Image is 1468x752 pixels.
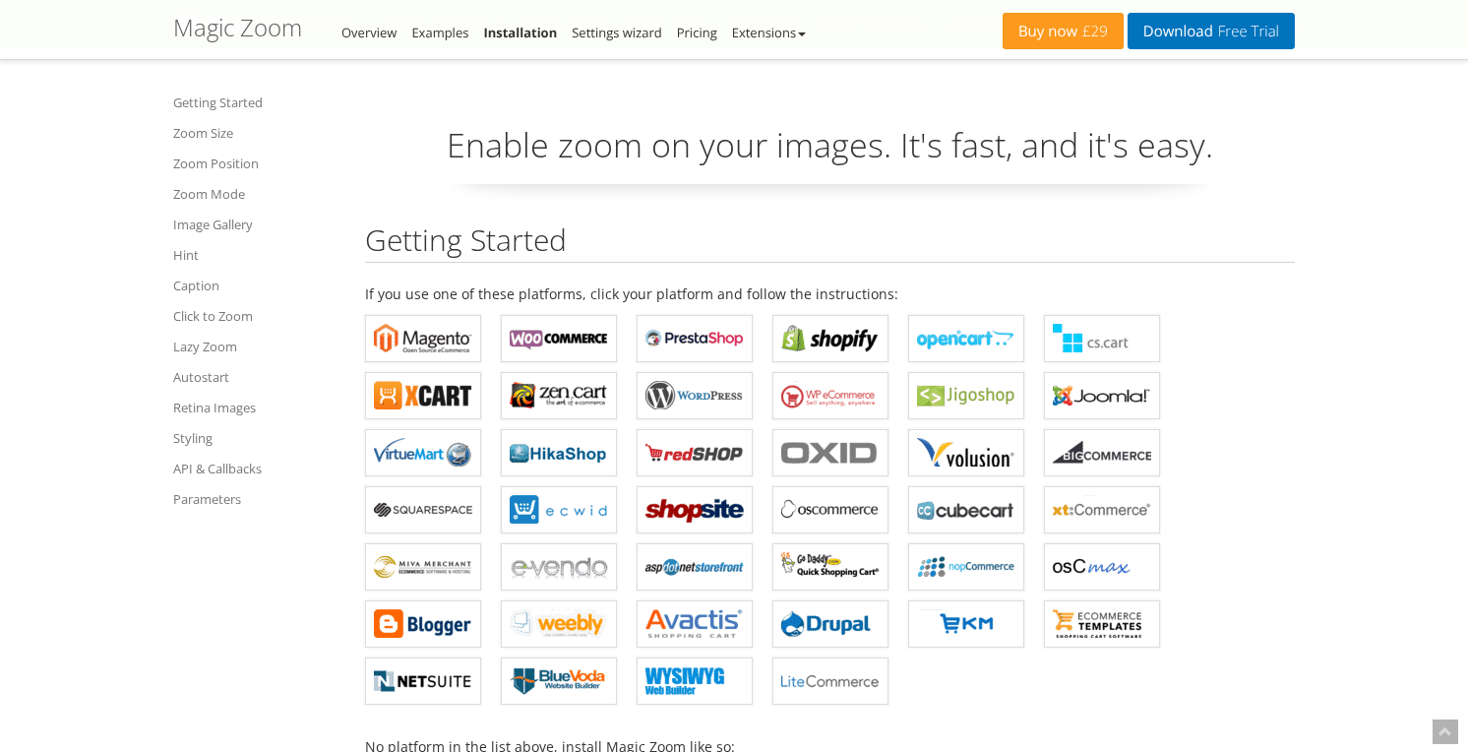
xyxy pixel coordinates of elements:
a: Magic Zoom for HikaShop [501,429,617,476]
b: Magic Zoom for Blogger [374,609,472,639]
b: Magic Zoom for Shopify [781,324,880,353]
a: Magic Zoom for xt:Commerce [1044,486,1160,533]
b: Magic Zoom for ShopSite [645,495,744,525]
a: API & Callbacks [173,457,340,480]
a: Autostart [173,365,340,389]
a: Magic Zoom for Zen Cart [501,372,617,419]
b: Magic Zoom for Squarespace [374,495,472,525]
b: Magic Zoom for Jigoshop [917,381,1015,410]
a: Magic Zoom for Weebly [501,600,617,648]
a: Magic Zoom for Miva Merchant [365,543,481,591]
span: £29 [1077,24,1108,39]
a: Magic Zoom for nopCommerce [908,543,1024,591]
b: Magic Zoom for Drupal [781,609,880,639]
b: Magic Zoom for OpenCart [917,324,1015,353]
b: Magic Zoom for LiteCommerce [781,666,880,696]
a: Magic Zoom for Jigoshop [908,372,1024,419]
a: Magic Zoom for BlueVoda [501,658,617,705]
b: Magic Zoom for WYSIWYG [645,666,744,696]
a: Magic Zoom for osCommerce [772,486,888,533]
a: Magic Zoom for Joomla [1044,372,1160,419]
b: Magic Zoom for osCommerce [781,495,880,525]
b: Magic Zoom for xt:Commerce [1053,495,1151,525]
a: Magic Zoom for PrestaShop [637,315,753,362]
a: Magic Zoom for OXID [772,429,888,476]
a: Magic Zoom for WooCommerce [501,315,617,362]
b: Magic Zoom for EKM [917,609,1015,639]
a: Settings wizard [572,24,662,41]
a: Parameters [173,487,340,511]
h2: Getting Started [365,223,1295,263]
a: Hint [173,243,340,267]
b: Magic Zoom for Weebly [510,609,608,639]
p: Enable zoom on your images. It's fast, and it's easy. [365,122,1295,184]
a: Image Gallery [173,213,340,236]
b: Magic Zoom for CS-Cart [1053,324,1151,353]
a: Zoom Mode [173,182,340,206]
b: Magic Zoom for Miva Merchant [374,552,472,582]
a: Magic Zoom for ShopSite [637,486,753,533]
b: Magic Zoom for PrestaShop [645,324,744,353]
h1: Magic Zoom [173,15,302,40]
b: Magic Zoom for HikaShop [510,438,608,468]
b: Magic Zoom for BlueVoda [510,666,608,696]
b: Magic Zoom for osCMax [1053,552,1151,582]
a: Click to Zoom [173,304,340,328]
a: Magic Zoom for osCMax [1044,543,1160,591]
b: Magic Zoom for X-Cart [374,381,472,410]
a: Installation [483,24,557,41]
a: Magic Zoom for Avactis [637,600,753,648]
b: Magic Zoom for Zen Cart [510,381,608,410]
b: Magic Zoom for ECWID [510,495,608,525]
b: Magic Zoom for WP e-Commerce [781,381,880,410]
a: Magic Zoom for redSHOP [637,429,753,476]
a: Magic Zoom for X-Cart [365,372,481,419]
a: Retina Images [173,396,340,419]
a: Magic Zoom for LiteCommerce [772,658,888,705]
a: Magic Zoom for CubeCart [908,486,1024,533]
a: Zoom Position [173,152,340,175]
a: Magic Zoom for WP e-Commerce [772,372,888,419]
a: Styling [173,426,340,450]
a: Magic Zoom for Drupal [772,600,888,648]
a: Magic Zoom for Bigcommerce [1044,429,1160,476]
b: Magic Zoom for redSHOP [645,438,744,468]
a: Magic Zoom for AspDotNetStorefront [637,543,753,591]
a: Lazy Zoom [173,335,340,358]
b: Magic Zoom for ecommerce Templates [1053,609,1151,639]
a: Pricing [677,24,717,41]
a: Magic Zoom for NetSuite [365,658,481,705]
a: Caption [173,274,340,297]
a: Getting Started [173,91,340,114]
a: Examples [411,24,468,41]
b: Magic Zoom for AspDotNetStorefront [645,552,744,582]
b: Magic Zoom for Avactis [645,609,744,639]
a: Overview [341,24,397,41]
a: Extensions [732,24,806,41]
b: Magic Zoom for Bigcommerce [1053,438,1151,468]
a: Magic Zoom for Magento [365,315,481,362]
b: Magic Zoom for CubeCart [917,495,1015,525]
p: If you use one of these platforms, click your platform and follow the instructions: [365,282,1295,305]
a: Magic Zoom for CS-Cart [1044,315,1160,362]
a: Magic Zoom for Squarespace [365,486,481,533]
a: Magic Zoom for ECWID [501,486,617,533]
a: Magic Zoom for Blogger [365,600,481,648]
a: Magic Zoom for Volusion [908,429,1024,476]
b: Magic Zoom for NetSuite [374,666,472,696]
a: Magic Zoom for VirtueMart [365,429,481,476]
a: Magic Zoom for EKM [908,600,1024,648]
b: Magic Zoom for Joomla [1053,381,1151,410]
b: Magic Zoom for Volusion [917,438,1015,468]
b: Magic Zoom for OXID [781,438,880,468]
b: Magic Zoom for GoDaddy Shopping Cart [781,552,880,582]
a: Magic Zoom for e-vendo [501,543,617,591]
a: Magic Zoom for OpenCart [908,315,1024,362]
b: Magic Zoom for WooCommerce [510,324,608,353]
b: Magic Zoom for nopCommerce [917,552,1015,582]
b: Magic Zoom for Magento [374,324,472,353]
a: Zoom Size [173,121,340,145]
span: Free Trial [1213,24,1279,39]
b: Magic Zoom for e-vendo [510,552,608,582]
a: Magic Zoom for Shopify [772,315,888,362]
